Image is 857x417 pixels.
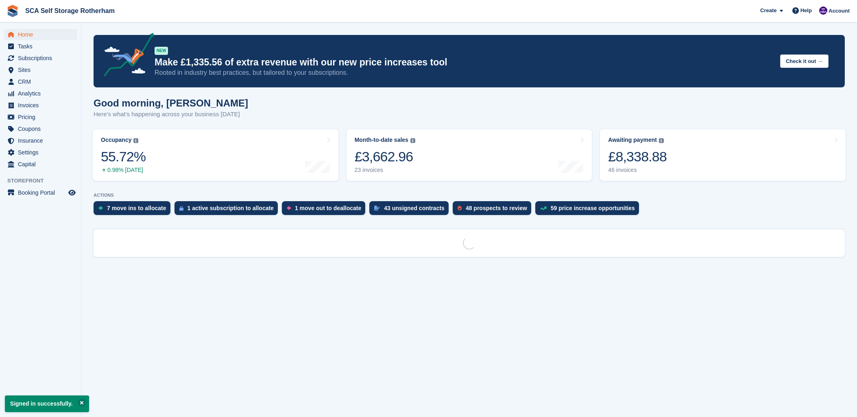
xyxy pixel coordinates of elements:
a: menu [4,123,77,135]
img: move_outs_to_deallocate_icon-f764333ba52eb49d3ac5e1228854f67142a1ed5810a6f6cc68b1a99e826820c5.svg [287,206,291,211]
img: icon-info-grey-7440780725fd019a000dd9b08b2336e03edf1995a4989e88bcd33f0948082b44.svg [410,138,415,143]
a: menu [4,88,77,99]
a: menu [4,41,77,52]
p: Signed in successfully. [5,395,89,412]
div: 23 invoices [355,167,415,174]
span: Help [800,7,812,15]
img: Kelly Neesham [819,7,827,15]
span: Booking Portal [18,187,67,198]
a: menu [4,76,77,87]
img: icon-info-grey-7440780725fd019a000dd9b08b2336e03edf1995a4989e88bcd33f0948082b44.svg [659,138,664,143]
span: Tasks [18,41,67,52]
img: active_subscription_to_allocate_icon-d502201f5373d7db506a760aba3b589e785aa758c864c3986d89f69b8ff3... [179,206,183,211]
a: menu [4,29,77,40]
img: stora-icon-8386f47178a22dfd0bd8f6a31ec36ba5ce8667c1dd55bd0f319d3a0aa187defe.svg [7,5,19,17]
div: 55.72% [101,148,146,165]
img: prospect-51fa495bee0391a8d652442698ab0144808aea92771e9ea1ae160a38d050c398.svg [458,206,462,211]
span: Coupons [18,123,67,135]
p: Here's what's happening across your business [DATE] [94,110,248,119]
div: 1 active subscription to allocate [188,205,274,211]
a: menu [4,147,77,158]
div: Awaiting payment [608,137,657,143]
span: Subscriptions [18,52,67,64]
div: 0.98% [DATE] [101,167,146,174]
a: Preview store [67,188,77,198]
img: price-adjustments-announcement-icon-8257ccfd72463d97f412b2fc003d46551f7dbcb40ab6d574587a9cd5c0d94... [97,33,154,79]
div: Occupancy [101,137,131,143]
p: ACTIONS [94,193,845,198]
span: Invoices [18,100,67,111]
div: £3,662.96 [355,148,415,165]
p: Make £1,335.56 of extra revenue with our new price increases tool [155,56,774,68]
span: Pricing [18,111,67,123]
span: Sites [18,64,67,76]
div: 59 price increase opportunities [551,205,635,211]
div: 48 prospects to review [466,205,527,211]
div: £8,338.88 [608,148,667,165]
img: price_increase_opportunities-93ffe204e8149a01c8c9dc8f82e8f89637d9d84a8eef4429ea346261dce0b2c0.svg [540,206,547,210]
a: menu [4,100,77,111]
a: 59 price increase opportunities [535,201,643,219]
div: NEW [155,47,168,55]
a: menu [4,135,77,146]
p: Rooted in industry best practices, but tailored to your subscriptions. [155,68,774,77]
a: Month-to-date sales £3,662.96 23 invoices [347,129,592,181]
span: Insurance [18,135,67,146]
span: CRM [18,76,67,87]
div: 43 unsigned contracts [384,205,445,211]
span: Storefront [7,177,81,185]
span: Create [760,7,776,15]
a: menu [4,159,77,170]
a: SCA Self Storage Rotherham [22,4,118,17]
a: menu [4,52,77,64]
span: Home [18,29,67,40]
div: 7 move ins to allocate [107,205,166,211]
a: 48 prospects to review [453,201,535,219]
span: Capital [18,159,67,170]
img: move_ins_to_allocate_icon-fdf77a2bb77ea45bf5b3d319d69a93e2d87916cf1d5bf7949dd705db3b84f3ca.svg [98,206,103,211]
div: 1 move out to deallocate [295,205,361,211]
a: 7 move ins to allocate [94,201,174,219]
div: Month-to-date sales [355,137,408,143]
h1: Good morning, [PERSON_NAME] [94,98,248,109]
a: Occupancy 55.72% 0.98% [DATE] [93,129,338,181]
span: Settings [18,147,67,158]
a: 43 unsigned contracts [369,201,453,219]
img: contract_signature_icon-13c848040528278c33f63329250d36e43548de30e8caae1d1a13099fd9432cc5.svg [374,206,380,211]
a: menu [4,111,77,123]
a: Awaiting payment £8,338.88 46 invoices [600,129,846,181]
a: menu [4,187,77,198]
div: 46 invoices [608,167,667,174]
a: menu [4,64,77,76]
span: Account [829,7,850,15]
span: Analytics [18,88,67,99]
a: 1 move out to deallocate [282,201,369,219]
img: icon-info-grey-7440780725fd019a000dd9b08b2336e03edf1995a4989e88bcd33f0948082b44.svg [133,138,138,143]
a: 1 active subscription to allocate [174,201,282,219]
button: Check it out → [780,54,829,68]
